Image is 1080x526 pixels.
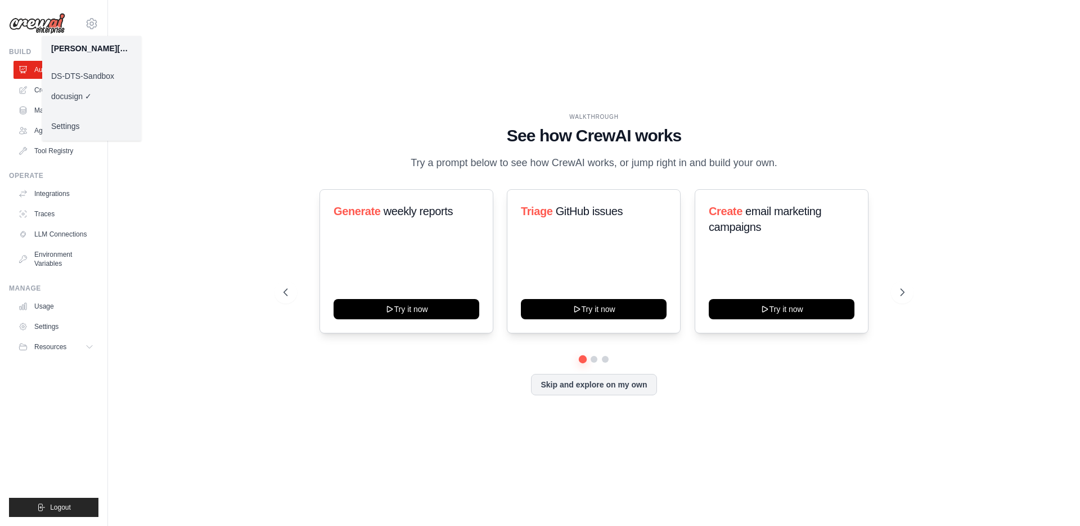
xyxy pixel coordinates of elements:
[334,299,479,319] button: Try it now
[9,171,98,180] div: Operate
[13,81,98,99] a: Crew Studio
[709,205,821,233] span: email marketing campaigns
[334,205,381,217] span: Generate
[9,284,98,293] div: Manage
[531,374,656,395] button: Skip and explore on my own
[521,299,667,319] button: Try it now
[9,47,98,56] div: Build
[13,142,98,160] a: Tool Registry
[709,205,742,217] span: Create
[13,297,98,315] a: Usage
[13,246,98,273] a: Environment Variables
[556,205,623,217] span: GitHub issues
[42,66,141,86] a: DS-DTS-Sandbox
[13,122,98,140] a: Agents
[1024,472,1080,526] iframe: Chat Widget
[51,43,132,54] div: [PERSON_NAME][EMAIL_ADDRESS][PERSON_NAME][DOMAIN_NAME]
[13,101,98,119] a: Marketplace
[405,155,783,171] p: Try a prompt below to see how CrewAI works, or jump right in and build your own.
[384,205,453,217] span: weekly reports
[13,185,98,203] a: Integrations
[521,205,553,217] span: Triage
[13,318,98,336] a: Settings
[709,299,854,319] button: Try it now
[34,342,66,351] span: Resources
[13,225,98,243] a: LLM Connections
[13,61,98,79] a: Automations
[42,86,141,106] a: docusign ✓
[9,13,65,34] img: Logo
[283,126,904,146] h1: See how CrewAI works
[9,498,98,517] button: Logout
[50,503,71,512] span: Logout
[13,338,98,356] button: Resources
[42,116,141,136] a: Settings
[13,205,98,223] a: Traces
[283,113,904,121] div: WALKTHROUGH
